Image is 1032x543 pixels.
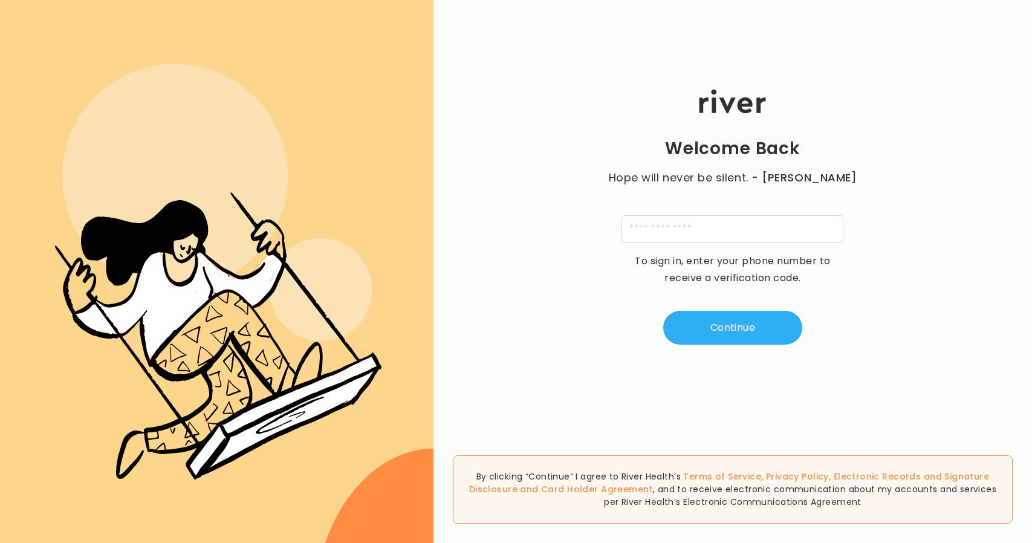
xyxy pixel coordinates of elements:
[751,169,857,186] span: - [PERSON_NAME]
[663,311,802,345] button: Continue
[541,483,653,495] a: Card Holder Agreement
[597,169,869,186] p: Hope will never be silent.
[665,138,800,160] h1: Welcome Back
[683,470,761,483] a: Terms of Service
[604,483,996,508] span: , and to receive electronic communication about my accounts and services per River Health’s Elect...
[469,470,989,495] a: Electronic Records and Signature Disclosure
[766,470,829,483] a: Privacy Policy
[627,253,839,287] p: To sign in, enter your phone number to receive a verification code.
[469,470,989,495] span: , , and
[453,455,1013,524] div: By clicking “Continue” I agree to River Health’s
